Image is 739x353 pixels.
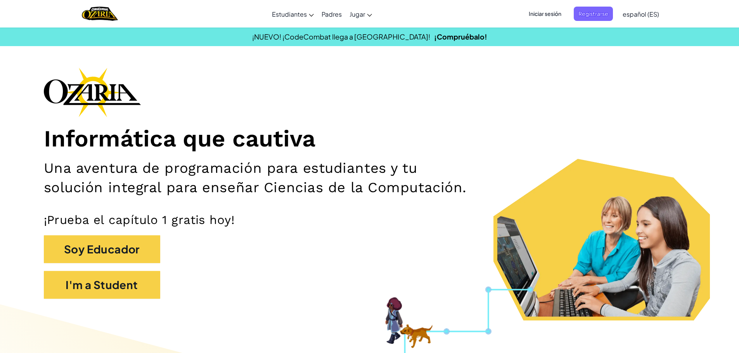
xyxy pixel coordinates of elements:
[574,7,613,21] button: Registrarse
[434,32,487,41] a: ¡Compruébalo!
[268,3,318,24] a: Estudiantes
[44,212,696,227] p: ¡Prueba el capítulo 1 gratis hoy!
[623,10,659,18] span: español (ES)
[44,67,141,117] img: Ozaria branding logo
[44,235,160,263] button: Soy Educador
[524,7,566,21] button: Iniciar sesión
[82,6,118,22] a: Ozaria by CodeCombat logo
[44,125,696,153] h1: Informática que cautiva
[82,6,118,22] img: Home
[318,3,346,24] a: Padres
[350,10,365,18] span: Jugar
[346,3,376,24] a: Jugar
[44,271,160,299] button: I'm a Student
[252,32,430,41] span: ¡NUEVO! ¡CodeCombat llega a [GEOGRAPHIC_DATA]!
[44,158,481,197] h2: Una aventura de programación para estudiantes y tu solución integral para enseñar Ciencias de la ...
[272,10,307,18] span: Estudiantes
[619,3,663,24] a: español (ES)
